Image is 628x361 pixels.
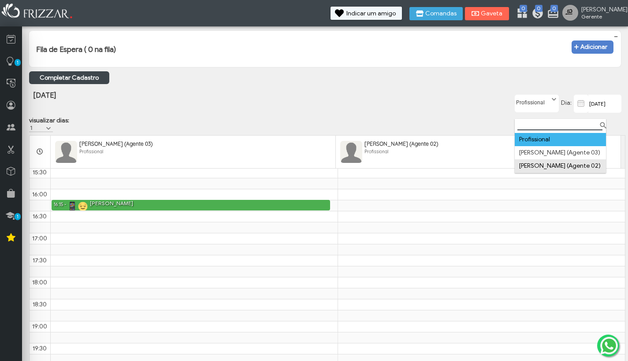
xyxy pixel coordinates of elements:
[517,121,602,130] input: Filtro
[572,41,613,54] button: Adicionar
[15,213,21,220] span: 1
[364,149,388,155] span: Profissional
[32,235,47,242] span: 17:00
[515,133,606,146] li: Profissional
[29,117,69,124] label: visualizar dias:
[576,98,587,109] img: calendar-01.svg
[90,200,133,207] div: [PERSON_NAME]
[33,213,47,220] span: 16:30
[36,45,116,54] h3: Fila de Espera ( 0 na fila)
[331,7,402,20] button: Indicar um amigo
[29,124,45,132] label: 1
[346,11,396,17] span: Indicar um amigo
[465,7,509,20] button: Gaveta
[32,279,47,286] span: 18:00
[78,202,88,211] img: agendado.png
[15,59,21,66] span: 1
[581,13,621,20] span: Gerente
[364,140,438,147] span: [PERSON_NAME] (Agente 02)
[515,95,550,106] label: Profissional
[598,335,620,356] img: whatsapp.png
[33,169,47,176] span: 15:30
[531,7,540,21] a: 0
[515,146,606,159] li: [PERSON_NAME] (Agente 03)
[340,141,362,163] img: FuncionarioFotoBean_get.xhtml
[32,191,47,198] span: 16:00
[550,5,558,12] span: 0
[562,5,624,22] a: [PERSON_NAME] Gerente
[581,6,621,13] span: [PERSON_NAME]
[79,149,103,155] span: Profissional
[515,159,606,173] li: [PERSON_NAME] (Agente 02)
[55,141,77,163] img: FuncionarioFotoBean_get.xhtml
[33,257,47,264] span: 17:30
[425,11,457,17] span: Comandas
[535,5,543,12] span: 0
[520,5,527,12] span: 0
[481,11,503,17] span: Gaveta
[547,7,556,21] a: 0
[409,7,463,20] button: Comandas
[79,140,152,147] span: [PERSON_NAME] (Agente 03)
[588,95,621,113] input: data
[516,7,525,21] a: 0
[561,99,572,107] span: Dia:
[611,32,621,41] button: −
[33,301,47,308] span: 18:30
[29,71,109,84] a: Completar Cadastro
[33,91,56,100] span: [DATE]
[33,345,47,352] span: 19:30
[67,202,77,211] img: online.png
[32,323,47,330] span: 19:00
